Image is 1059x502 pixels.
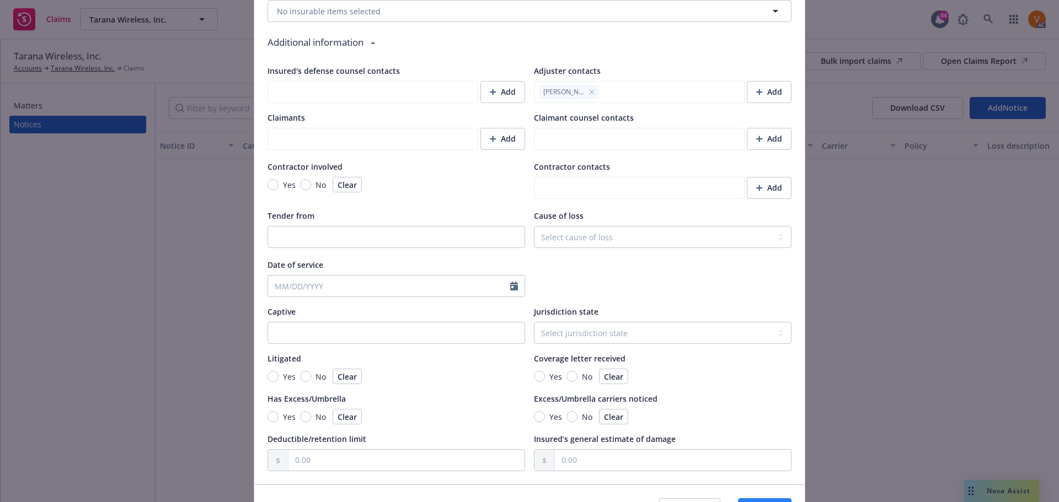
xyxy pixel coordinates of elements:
span: Insured’s general estimate of damage [534,434,676,444]
span: Clear [338,371,357,382]
span: Adjuster contacts [534,66,601,76]
span: Yes [549,411,562,423]
div: Additional information [268,26,363,58]
div: Add [490,82,516,102]
input: No [566,411,577,422]
span: No insurable items selected [277,6,381,17]
span: Contractor contacts [534,161,610,172]
span: Litigated [268,353,301,364]
input: Yes [534,411,545,422]
div: Add [490,128,516,149]
button: Clear [599,369,628,384]
input: No [300,371,311,382]
button: Add [747,177,791,199]
span: Clear [604,412,623,422]
input: Yes [268,411,279,422]
span: Coverage letter received [534,353,625,364]
span: No [315,411,326,423]
svg: Calendar [510,282,518,290]
span: Tender from [268,210,314,221]
input: 0.00 [288,450,525,471]
div: Additional information [268,26,791,58]
input: Yes [268,179,279,190]
input: MM/DD/YYYY [268,276,510,296]
div: Add [756,128,782,149]
span: Claimants [268,112,305,123]
span: Deductible/retention limit [268,434,366,444]
span: Captive [268,306,296,317]
button: Add [480,128,525,150]
span: Yes [549,371,562,382]
span: Cause of loss [534,210,584,221]
button: Clear [333,409,362,424]
span: Date of service [268,260,323,270]
span: No [315,371,326,382]
span: Yes [283,371,296,382]
span: Clear [604,371,623,382]
span: No [315,179,326,191]
input: 0.00 [555,450,791,471]
span: [PERSON_NAME] [543,87,584,97]
span: Yes [283,179,296,191]
div: Add [756,82,782,102]
span: Excess/Umbrella carriers noticed [534,393,657,404]
input: No [566,371,577,382]
span: No [582,411,592,423]
button: Add [747,81,791,103]
span: Yes [283,411,296,423]
span: Clear [338,412,357,422]
span: No [582,371,592,382]
button: Add [747,128,791,150]
span: Jurisdiction state [534,306,598,317]
button: Clear [333,369,362,384]
span: Has Excess/Umbrella [268,393,346,404]
span: Claimant counsel contacts [534,112,634,123]
button: Clear [333,177,362,192]
span: Contractor involved [268,161,343,172]
input: Yes [534,371,545,382]
span: Clear [338,180,357,190]
div: Add [756,177,782,198]
input: No [300,179,311,190]
span: Insured's defense counsel contacts [268,66,400,76]
input: Yes [268,371,279,382]
button: Add [480,81,525,103]
button: Clear [599,409,628,424]
input: No [300,411,311,422]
